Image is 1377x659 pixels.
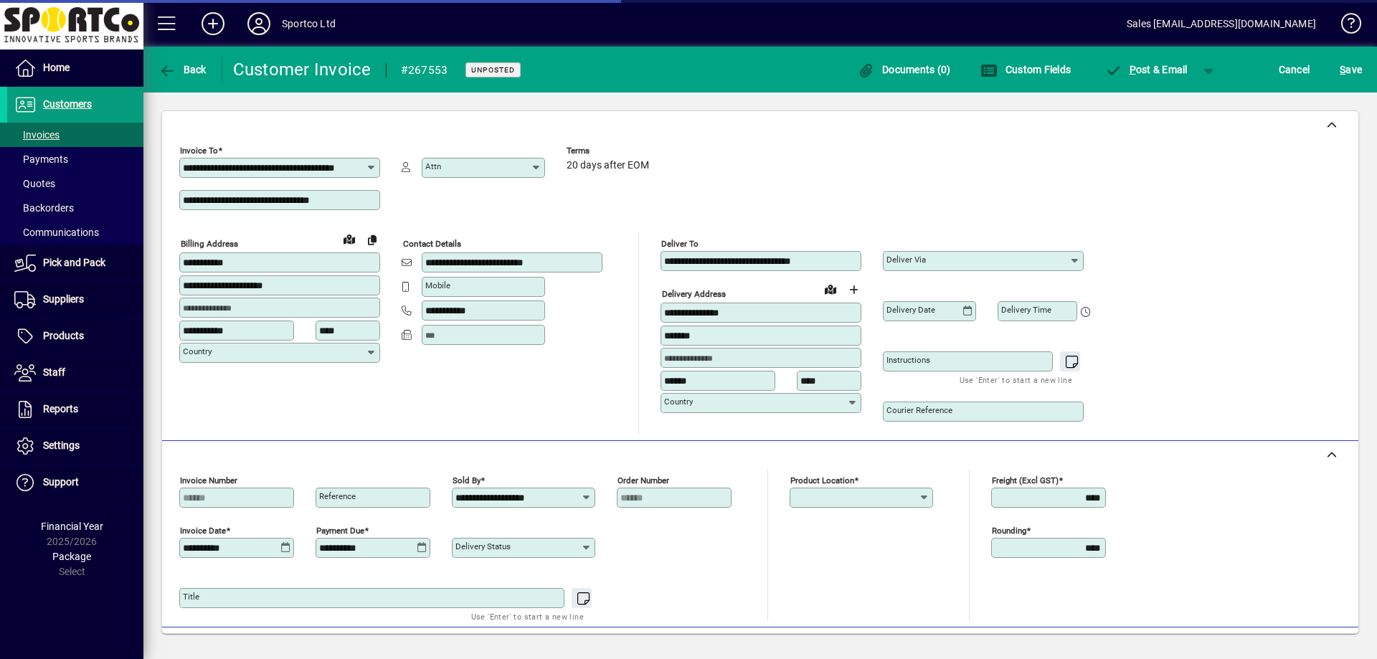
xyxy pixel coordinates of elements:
[858,64,951,75] span: Documents (0)
[155,57,210,82] button: Back
[960,371,1072,388] mat-hint: Use 'Enter' to start a new line
[886,255,926,265] mat-label: Deliver via
[7,50,143,86] a: Home
[14,202,74,214] span: Backorders
[1130,64,1136,75] span: P
[7,171,143,196] a: Quotes
[1001,305,1051,315] mat-label: Delivery time
[233,58,372,81] div: Customer Invoice
[886,355,930,365] mat-label: Instructions
[819,278,842,300] a: View on map
[7,392,143,427] a: Reports
[425,280,450,290] mat-label: Mobile
[183,592,199,602] mat-label: Title
[7,355,143,391] a: Staff
[1104,64,1188,75] span: ost & Email
[886,405,952,415] mat-label: Courier Reference
[842,278,865,301] button: Choose address
[886,305,935,315] mat-label: Delivery date
[43,62,70,73] span: Home
[567,146,653,156] span: Terms
[7,318,143,354] a: Products
[180,146,218,156] mat-label: Invoice To
[425,161,441,171] mat-label: Attn
[14,153,68,165] span: Payments
[7,465,143,501] a: Support
[183,346,212,356] mat-label: Country
[338,227,361,250] a: View on map
[567,160,649,171] span: 20 days after EOM
[617,475,669,485] mat-label: Order number
[14,227,99,238] span: Communications
[7,196,143,220] a: Backorders
[43,476,79,488] span: Support
[1097,57,1195,82] button: Post & Email
[7,428,143,464] a: Settings
[471,608,584,625] mat-hint: Use 'Enter' to start a new line
[43,293,84,305] span: Suppliers
[143,57,222,82] app-page-header-button: Back
[158,64,207,75] span: Back
[43,440,80,451] span: Settings
[1336,57,1366,82] button: Save
[180,526,226,536] mat-label: Invoice date
[977,57,1074,82] button: Custom Fields
[1330,3,1359,49] a: Knowledge Base
[1127,12,1316,35] div: Sales [EMAIL_ADDRESS][DOMAIN_NAME]
[41,521,103,532] span: Financial Year
[854,57,955,82] button: Documents (0)
[7,245,143,281] a: Pick and Pack
[7,123,143,147] a: Invoices
[43,257,105,268] span: Pick and Pack
[1279,58,1310,81] span: Cancel
[282,12,336,35] div: Sportco Ltd
[316,526,364,536] mat-label: Payment due
[790,475,854,485] mat-label: Product location
[1340,64,1345,75] span: S
[980,64,1071,75] span: Custom Fields
[43,366,65,378] span: Staff
[1340,58,1362,81] span: ave
[7,282,143,318] a: Suppliers
[992,475,1059,485] mat-label: Freight (excl GST)
[14,129,60,141] span: Invoices
[14,178,55,189] span: Quotes
[664,397,693,407] mat-label: Country
[453,475,481,485] mat-label: Sold by
[361,228,384,251] button: Copy to Delivery address
[236,11,282,37] button: Profile
[319,491,356,501] mat-label: Reference
[7,147,143,171] a: Payments
[43,98,92,110] span: Customers
[43,330,84,341] span: Products
[1275,57,1314,82] button: Cancel
[43,403,78,414] span: Reports
[52,551,91,562] span: Package
[7,220,143,245] a: Communications
[190,11,236,37] button: Add
[455,541,511,551] mat-label: Delivery status
[661,239,699,249] mat-label: Deliver To
[471,65,515,75] span: Unposted
[992,526,1026,536] mat-label: Rounding
[401,59,448,82] div: #267553
[180,475,237,485] mat-label: Invoice number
